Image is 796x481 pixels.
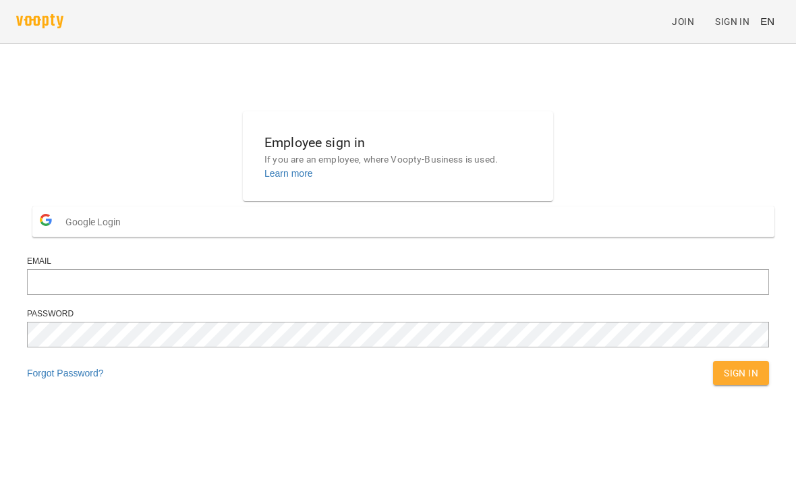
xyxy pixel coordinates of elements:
a: Sign In [710,9,755,34]
div: Password [27,308,769,320]
p: If you are an employee, where Voopty-Business is used. [264,153,532,167]
button: Google Login [32,206,774,237]
button: Sign In [713,361,769,385]
a: Learn more [264,168,313,179]
div: Email [27,256,769,267]
a: Join [666,9,710,34]
span: Sign In [724,365,758,381]
span: Google Login [65,208,127,235]
img: voopty.png [16,14,63,28]
span: Sign In [715,13,749,30]
h6: Employee sign in [264,132,532,153]
a: Forgot Password? [27,368,104,378]
button: Employee sign inIf you are an employee, where Voopty-Business is used.Learn more [254,121,542,191]
button: EN [755,9,780,34]
span: Join [672,13,694,30]
span: EN [760,14,774,28]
